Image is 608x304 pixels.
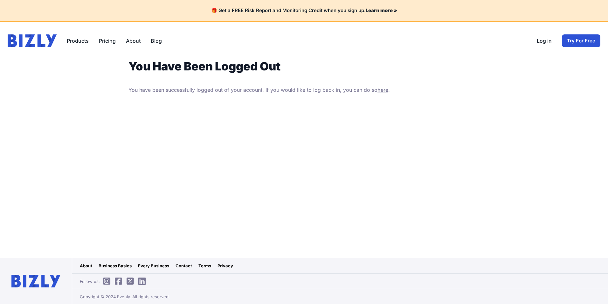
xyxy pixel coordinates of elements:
p: You have been successfully logged out of your account. If you would like to log back in, you can ... [128,85,480,94]
a: here [377,87,388,93]
a: Log in [537,37,552,45]
a: Contact [176,263,192,269]
a: Blog [151,37,162,45]
span: Follow us: [80,278,149,285]
h4: 🎁 Get a FREE Risk Report and Monitoring Credit when you sign up. [8,8,600,14]
a: Terms [198,263,211,269]
a: About [80,263,92,269]
a: About [126,37,141,45]
a: Try For Free [562,34,600,47]
a: Learn more » [366,7,397,13]
a: Privacy [218,263,233,269]
button: Products [67,37,89,45]
span: Copyright © 2024 Evenly. All rights reserved. [80,293,170,300]
a: Pricing [99,37,116,45]
h1: You Have Been Logged Out [128,60,480,73]
a: Every Business [138,263,169,269]
a: Business Basics [99,263,132,269]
